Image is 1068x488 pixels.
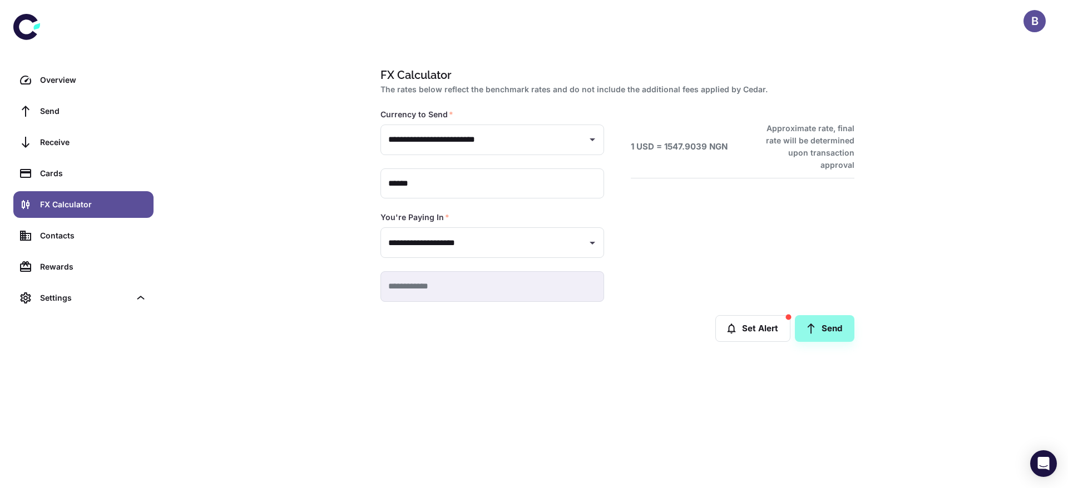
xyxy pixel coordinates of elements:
[13,98,154,125] a: Send
[631,141,728,153] h6: 1 USD = 1547.9039 NGN
[13,67,154,93] a: Overview
[40,230,147,242] div: Contacts
[754,122,854,171] h6: Approximate rate, final rate will be determined upon transaction approval
[13,253,154,280] a: Rewards
[380,67,850,83] h1: FX Calculator
[715,315,790,342] button: Set Alert
[13,191,154,218] a: FX Calculator
[1023,10,1046,32] button: B
[40,136,147,148] div: Receive
[380,109,453,120] label: Currency to Send
[585,132,600,147] button: Open
[40,261,147,273] div: Rewards
[585,235,600,251] button: Open
[40,167,147,180] div: Cards
[40,105,147,117] div: Send
[13,285,154,311] div: Settings
[13,222,154,249] a: Contacts
[40,198,147,211] div: FX Calculator
[40,74,147,86] div: Overview
[1030,450,1057,477] div: Open Intercom Messenger
[40,292,130,304] div: Settings
[13,160,154,187] a: Cards
[13,129,154,156] a: Receive
[795,315,854,342] a: Send
[380,212,449,223] label: You're Paying In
